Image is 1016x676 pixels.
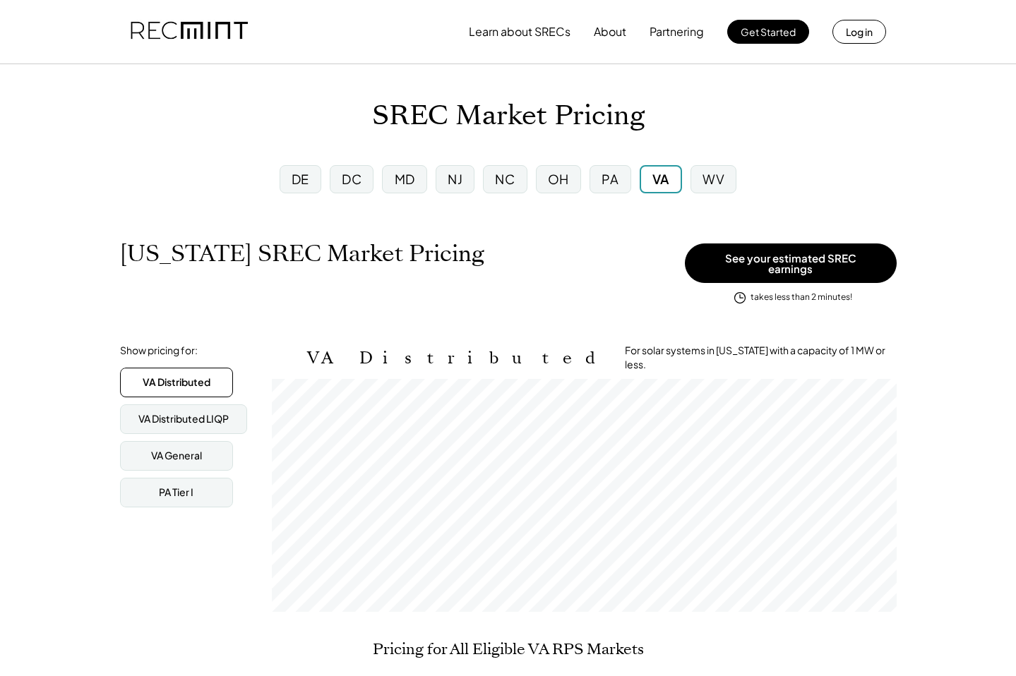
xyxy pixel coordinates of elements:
div: DE [292,170,309,188]
div: takes less than 2 minutes! [751,291,852,303]
button: Partnering [650,18,704,46]
div: For solar systems in [US_STATE] with a capacity of 1 MW or less. [625,344,897,371]
div: VA [652,170,669,188]
div: VA General [151,449,202,463]
h1: SREC Market Pricing [372,99,645,133]
button: See your estimated SREC earnings [685,243,897,283]
button: Get Started [727,20,809,44]
h2: Pricing for All Eligible VA RPS Markets [373,640,644,658]
button: Log in [832,20,886,44]
h1: [US_STATE] SREC Market Pricing [120,240,484,267]
div: PA Tier I [159,485,193,500]
div: MD [395,170,415,188]
button: Learn about SRECs [469,18,570,46]
div: Show pricing for: [120,344,198,358]
img: recmint-logotype%403x.png [131,8,248,56]
div: VA Distributed LIQP [138,412,229,426]
div: WV [703,170,724,188]
div: OH [548,170,569,188]
div: NC [495,170,515,188]
div: PA [602,170,618,188]
div: NJ [448,170,462,188]
div: DC [342,170,361,188]
div: VA Distributed [143,375,210,390]
h2: VA Distributed [307,348,604,368]
button: About [594,18,626,46]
